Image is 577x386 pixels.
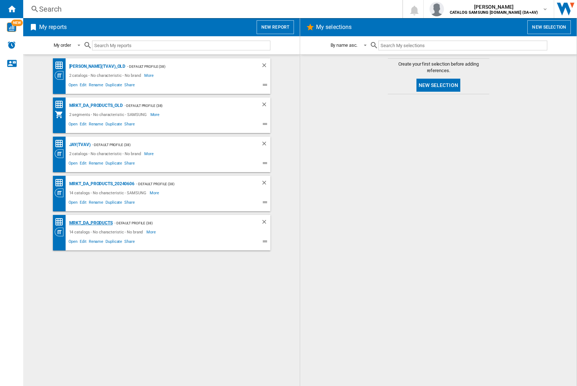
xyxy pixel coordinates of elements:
[79,160,88,169] span: Edit
[88,121,104,129] span: Rename
[261,179,270,188] div: Delete
[67,179,135,188] div: MRKT_DA_PRODUCTS_20240606
[261,62,270,71] div: Delete
[123,199,136,208] span: Share
[55,217,67,227] div: Price Matrix
[450,10,538,15] b: CATALOG SAMSUNG [DOMAIN_NAME] (DA+AV)
[123,82,136,90] span: Share
[113,219,246,228] div: - Default profile (38)
[144,149,155,158] span: More
[67,140,91,149] div: JAY(TVAV)
[261,140,270,149] div: Delete
[104,121,123,129] span: Duplicate
[67,160,79,169] span: Open
[67,82,79,90] span: Open
[123,160,136,169] span: Share
[79,82,88,90] span: Edit
[67,149,145,158] div: 2 catalogs - No characteristic - No brand
[104,238,123,247] span: Duplicate
[67,199,79,208] span: Open
[123,101,246,110] div: - Default profile (38)
[54,42,71,48] div: My order
[79,121,88,129] span: Edit
[79,199,88,208] span: Edit
[331,42,358,48] div: By name asc.
[55,228,67,236] div: Category View
[88,199,104,208] span: Rename
[134,179,246,188] div: - Default profile (38)
[123,121,136,129] span: Share
[261,219,270,228] div: Delete
[7,22,16,32] img: wise-card.svg
[39,4,383,14] div: Search
[257,20,294,34] button: New report
[67,228,147,236] div: 14 catalogs - No characteristic - No brand
[315,20,353,34] h2: My selections
[378,41,547,50] input: Search My selections
[150,110,161,119] span: More
[7,41,16,49] img: alerts-logo.svg
[67,219,113,228] div: MRKT_DA_PRODUCTS
[55,100,67,109] div: Price Matrix
[146,228,157,236] span: More
[144,71,155,80] span: More
[38,20,68,34] h2: My reports
[55,149,67,158] div: Category View
[388,61,489,74] span: Create your first selection before adding references.
[67,188,150,197] div: 14 catalogs - No characteristic - SAMSUNG
[88,238,104,247] span: Rename
[88,82,104,90] span: Rename
[527,20,571,34] button: New selection
[261,101,270,110] div: Delete
[67,121,79,129] span: Open
[79,238,88,247] span: Edit
[88,160,104,169] span: Rename
[67,238,79,247] span: Open
[55,188,67,197] div: Category View
[91,140,246,149] div: - Default profile (38)
[104,160,123,169] span: Duplicate
[55,178,67,187] div: Price Matrix
[67,101,123,110] div: MRKT_DA_PRODUCTS_OLD
[104,82,123,90] span: Duplicate
[55,139,67,148] div: Price Matrix
[150,188,160,197] span: More
[92,41,270,50] input: Search My reports
[67,110,150,119] div: 2 segments - No characteristic - SAMSUNG
[429,2,444,16] img: profile.jpg
[55,71,67,80] div: Category View
[125,62,246,71] div: - Default profile (38)
[55,110,67,119] div: My Assortment
[416,79,460,92] button: New selection
[104,199,123,208] span: Duplicate
[11,20,23,26] span: NEW
[67,62,126,71] div: [PERSON_NAME](TVAV)_old
[55,61,67,70] div: Price Matrix
[450,3,538,11] span: [PERSON_NAME]
[123,238,136,247] span: Share
[67,71,145,80] div: 2 catalogs - No characteristic - No brand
